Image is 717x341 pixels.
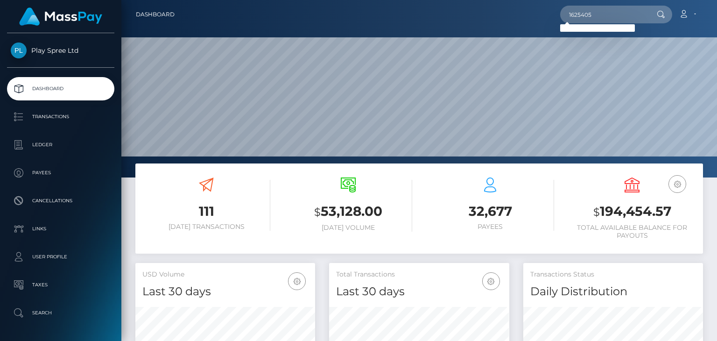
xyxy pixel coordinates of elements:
[336,270,502,279] h5: Total Transactions
[7,217,114,241] a: Links
[11,110,111,124] p: Transactions
[560,6,648,23] input: Search...
[284,202,412,221] h3: 53,128.00
[7,245,114,269] a: User Profile
[314,206,321,219] small: $
[7,46,114,55] span: Play Spree Ltd
[426,202,554,220] h3: 32,677
[19,7,102,26] img: MassPay Logo
[11,194,111,208] p: Cancellations
[11,82,111,96] p: Dashboard
[284,224,412,232] h6: [DATE] Volume
[530,284,696,300] h4: Daily Distribution
[7,161,114,185] a: Payees
[7,133,114,156] a: Ledger
[142,270,308,279] h5: USD Volume
[11,306,111,320] p: Search
[7,77,114,100] a: Dashboard
[136,5,175,24] a: Dashboard
[11,43,27,58] img: Play Spree Ltd
[568,202,696,221] h3: 194,454.57
[426,223,554,231] h6: Payees
[142,223,270,231] h6: [DATE] Transactions
[7,189,114,213] a: Cancellations
[593,206,600,219] small: $
[11,222,111,236] p: Links
[11,278,111,292] p: Taxes
[530,270,696,279] h5: Transactions Status
[11,166,111,180] p: Payees
[568,224,696,240] h6: Total Available Balance for Payouts
[7,105,114,128] a: Transactions
[7,273,114,297] a: Taxes
[142,202,270,220] h3: 111
[336,284,502,300] h4: Last 30 days
[142,284,308,300] h4: Last 30 days
[11,250,111,264] p: User Profile
[11,138,111,152] p: Ledger
[7,301,114,325] a: Search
